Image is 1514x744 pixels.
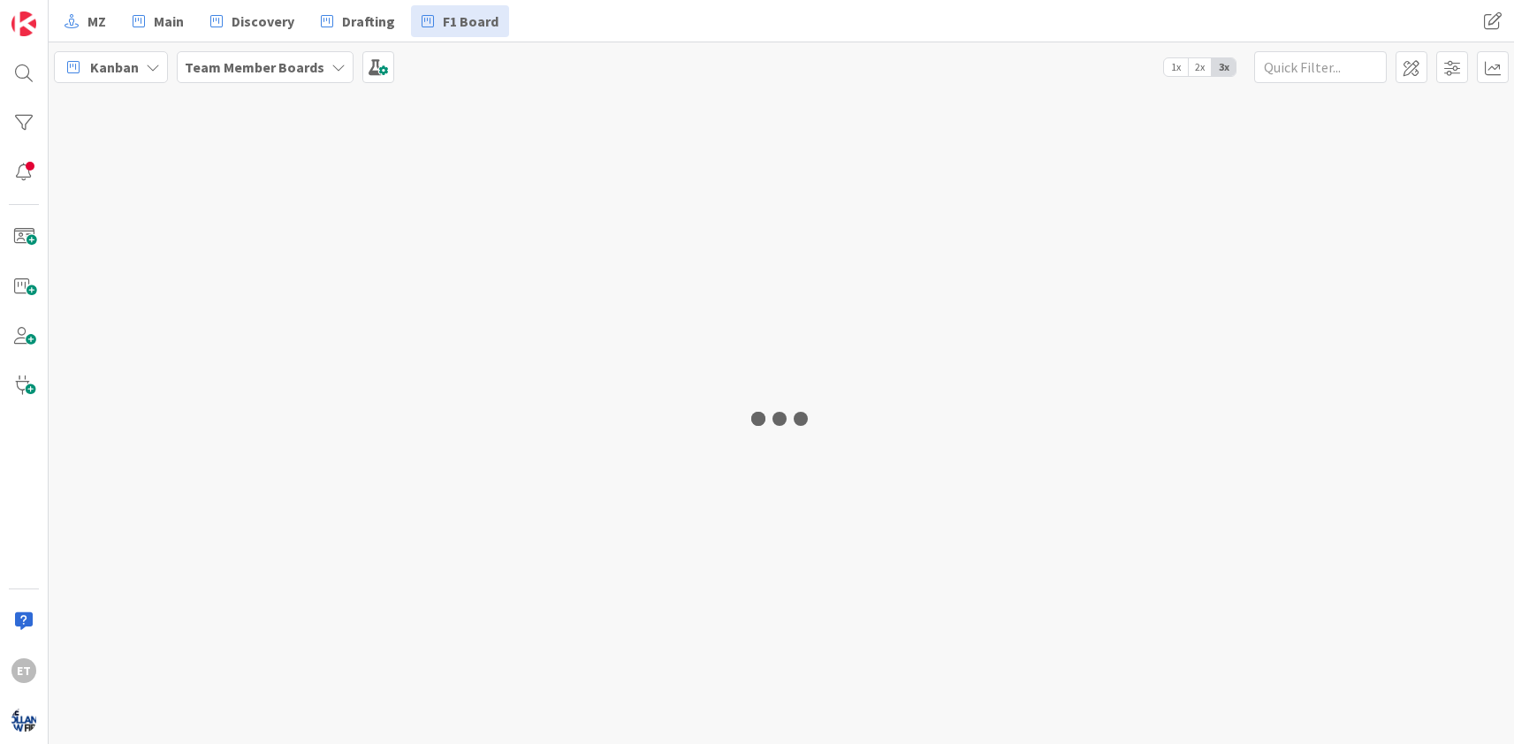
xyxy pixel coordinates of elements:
span: MZ [87,11,106,32]
a: MZ [54,5,117,37]
a: Discovery [200,5,305,37]
span: Discovery [232,11,294,32]
img: avatar [11,708,36,733]
span: 1x [1164,58,1188,76]
span: Main [154,11,184,32]
b: Team Member Boards [185,58,324,76]
span: F1 Board [443,11,498,32]
a: Drafting [310,5,406,37]
div: ET [11,658,36,683]
a: F1 Board [411,5,509,37]
span: 3x [1212,58,1236,76]
span: 2x [1188,58,1212,76]
span: Kanban [90,57,139,78]
span: Drafting [342,11,395,32]
input: Quick Filter... [1254,51,1387,83]
img: Visit kanbanzone.com [11,11,36,36]
a: Main [122,5,194,37]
